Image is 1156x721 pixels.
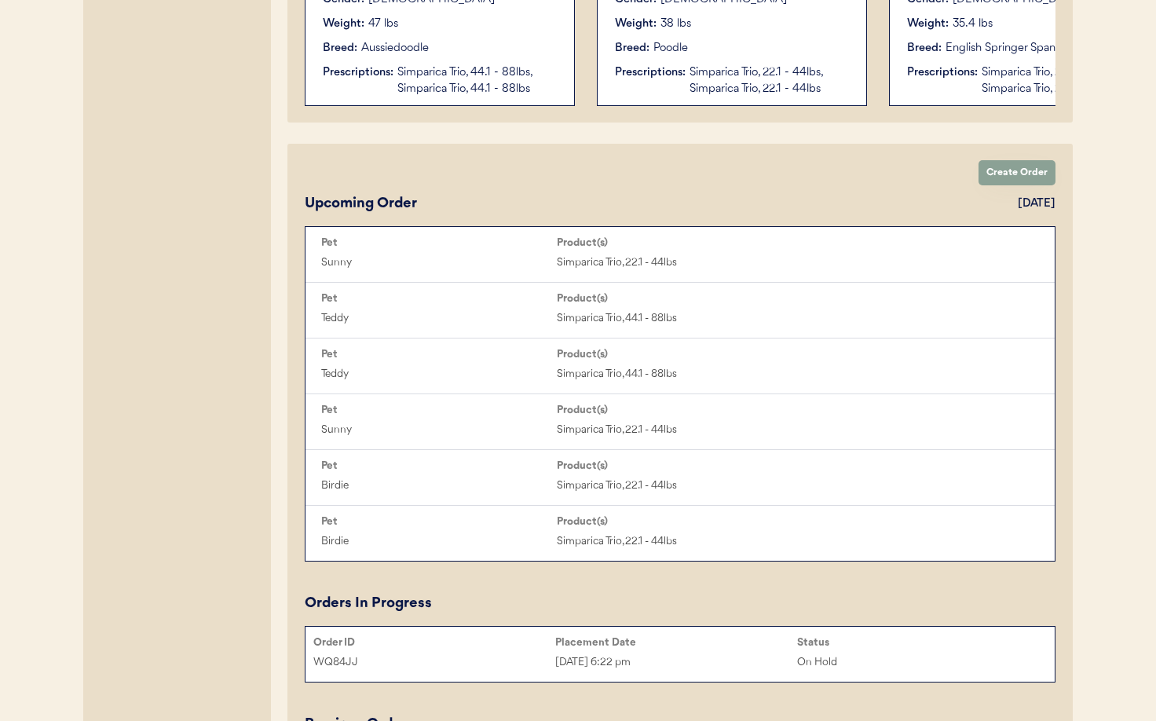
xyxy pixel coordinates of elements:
div: Poodle [653,40,688,57]
div: 47 lbs [368,16,398,32]
div: Product(s) [557,236,792,249]
div: Pet [321,404,557,416]
div: Simparica Trio, 22.1 - 44lbs, Simparica Trio, 22.1 - 44lbs [982,64,1143,97]
div: Prescriptions: [615,64,686,81]
div: Simparica Trio, 22.1 - 44lbs [557,533,792,551]
div: Placement Date [555,636,797,649]
div: Status [797,636,1039,649]
div: Breed: [615,40,649,57]
div: Product(s) [557,292,792,305]
div: Simparica Trio, 44.1 - 88lbs [557,365,792,383]
div: Pet [321,348,557,360]
div: Simparica Trio, 22.1 - 44lbs [557,254,792,272]
div: Product(s) [557,459,792,472]
div: Orders In Progress [305,593,432,614]
div: [DATE] [1018,196,1055,212]
div: 38 lbs [660,16,691,32]
div: Upcoming Order [305,193,417,214]
div: Teddy [321,365,557,383]
div: Breed: [323,40,357,57]
div: Aussiedoodle [361,40,429,57]
div: Birdie [321,477,557,495]
button: Create Order [979,160,1055,185]
div: English Springer Spaniel [946,40,1066,57]
div: WQ84JJ [313,653,555,672]
div: 35.4 lbs [953,16,993,32]
div: Product(s) [557,404,792,416]
div: Simparica Trio, 22.1 - 44lbs [557,477,792,495]
div: Weight: [615,16,657,32]
div: Simparica Trio, 22.1 - 44lbs, Simparica Trio, 22.1 - 44lbs [690,64,851,97]
div: Pet [321,236,557,249]
div: Pet [321,292,557,305]
div: Teddy [321,309,557,328]
div: Product(s) [557,515,792,528]
div: Birdie [321,533,557,551]
div: Breed: [907,40,942,57]
div: Pet [321,515,557,528]
div: Simparica Trio, 44.1 - 88lbs, Simparica Trio, 44.1 - 88lbs [397,64,558,97]
div: Prescriptions: [323,64,393,81]
div: Sunny [321,421,557,439]
div: Simparica Trio, 44.1 - 88lbs [557,309,792,328]
div: Sunny [321,254,557,272]
div: Order ID [313,636,555,649]
div: Prescriptions: [907,64,978,81]
div: Pet [321,459,557,472]
div: Weight: [907,16,949,32]
div: Weight: [323,16,364,32]
div: Simparica Trio, 22.1 - 44lbs [557,421,792,439]
div: [DATE] 6:22 pm [555,653,797,672]
div: Product(s) [557,348,792,360]
div: On Hold [797,653,1039,672]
